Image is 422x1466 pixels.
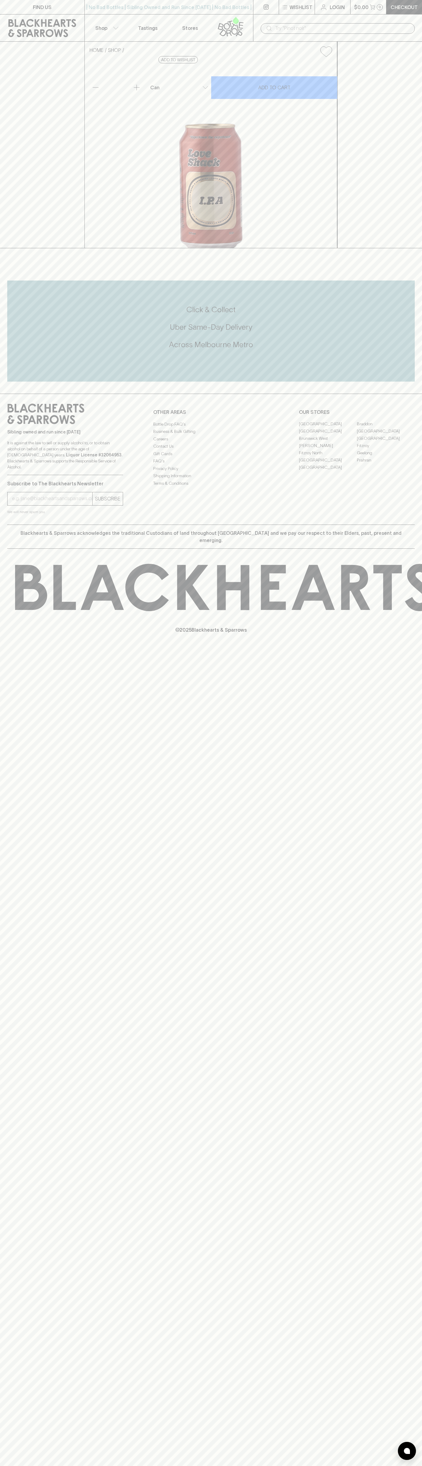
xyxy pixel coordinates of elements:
[158,56,198,63] button: Add to wishlist
[93,492,123,505] button: SUBSCRIBE
[127,14,169,41] a: Tastings
[153,428,269,435] a: Business & Bulk Gifting
[66,452,122,457] strong: Liquor License #32064953
[95,24,107,32] p: Shop
[290,4,313,11] p: Wishlist
[33,4,52,11] p: FIND US
[299,464,357,471] a: [GEOGRAPHIC_DATA]
[85,62,337,248] img: 24898.png
[330,4,345,11] p: Login
[150,84,160,91] p: Can
[7,305,415,315] h5: Click & Collect
[148,81,211,94] div: Can
[7,322,415,332] h5: Uber Same-Day Delivery
[153,458,269,465] a: FAQ's
[299,435,357,442] a: Brunswick West
[7,480,123,487] p: Subscribe to The Blackhearts Newsletter
[357,428,415,435] a: [GEOGRAPHIC_DATA]
[354,4,369,11] p: $0.00
[182,24,198,32] p: Stores
[299,449,357,457] a: Fitzroy North
[138,24,157,32] p: Tastings
[299,442,357,449] a: [PERSON_NAME]
[12,494,92,503] input: e.g. jane@blackheartsandsparrows.com.au
[357,442,415,449] a: Fitzroy
[404,1448,410,1454] img: bubble-icon
[95,495,120,502] p: SUBSCRIBE
[108,47,121,53] a: SHOP
[153,443,269,450] a: Contact Us
[258,84,290,91] p: ADD TO CART
[85,14,127,41] button: Shop
[299,420,357,428] a: [GEOGRAPHIC_DATA]
[153,472,269,480] a: Shipping Information
[357,420,415,428] a: Braddon
[357,457,415,464] a: Prahran
[7,440,123,470] p: It is against the law to sell or supply alcohol to, or to obtain alcohol on behalf of a person un...
[299,408,415,416] p: OUR STORES
[299,428,357,435] a: [GEOGRAPHIC_DATA]
[153,420,269,428] a: Bottle Drop FAQ's
[153,435,269,443] a: Careers
[211,76,337,99] button: ADD TO CART
[7,281,415,382] div: Call to action block
[12,529,410,544] p: Blackhearts & Sparrows acknowledges the traditional Custodians of land throughout [GEOGRAPHIC_DAT...
[153,450,269,457] a: Gift Cards
[7,509,123,515] p: We will never spam you
[299,457,357,464] a: [GEOGRAPHIC_DATA]
[153,465,269,472] a: Privacy Policy
[318,44,335,59] button: Add to wishlist
[153,408,269,416] p: OTHER AREAS
[153,480,269,487] a: Terms & Conditions
[169,14,211,41] a: Stores
[7,429,123,435] p: Sibling owned and run since [DATE]
[90,47,103,53] a: HOME
[357,449,415,457] a: Geelong
[379,5,381,9] p: 0
[275,24,410,33] input: Try "Pinot noir"
[357,435,415,442] a: [GEOGRAPHIC_DATA]
[7,340,415,350] h5: Across Melbourne Metro
[391,4,418,11] p: Checkout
